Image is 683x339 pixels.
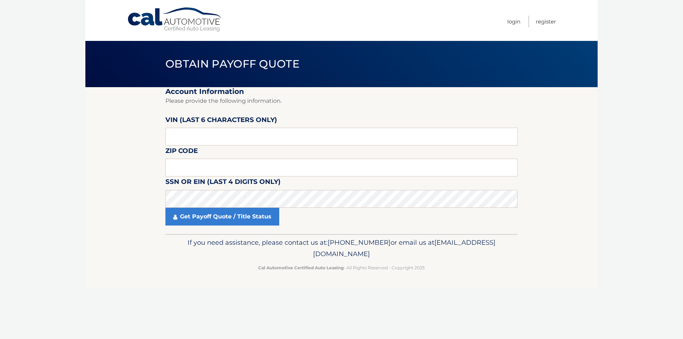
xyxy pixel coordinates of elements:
label: SSN or EIN (last 4 digits only) [165,176,281,190]
a: Cal Automotive [127,7,223,32]
a: Get Payoff Quote / Title Status [165,208,279,226]
p: If you need assistance, please contact us at: or email us at [170,237,513,260]
p: - All Rights Reserved - Copyright 2025 [170,264,513,271]
a: Login [507,16,520,27]
span: Obtain Payoff Quote [165,57,300,70]
h2: Account Information [165,87,518,96]
label: VIN (last 6 characters only) [165,115,277,128]
span: [PHONE_NUMBER] [328,238,391,247]
p: Please provide the following information. [165,96,518,106]
strong: Cal Automotive Certified Auto Leasing [258,265,344,270]
label: Zip Code [165,145,198,159]
a: Register [536,16,556,27]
